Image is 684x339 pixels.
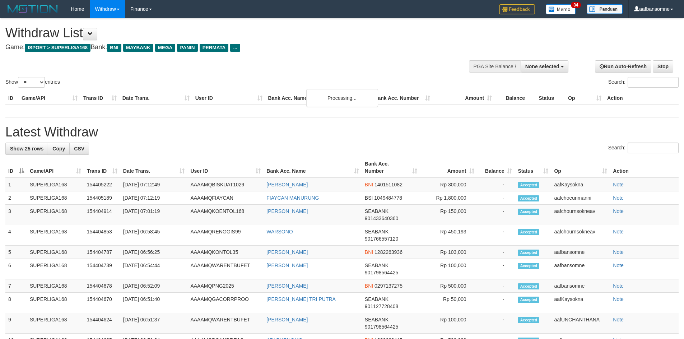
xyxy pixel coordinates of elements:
[27,205,84,225] td: SUPERLIGA168
[5,191,27,205] td: 2
[420,313,477,334] td: Rp 100,000
[518,283,539,289] span: Accepted
[518,263,539,269] span: Accepted
[84,205,120,225] td: 154404914
[571,2,581,8] span: 34
[120,178,188,191] td: [DATE] 07:12:49
[27,293,84,313] td: SUPERLIGA168
[518,317,539,323] span: Accepted
[613,208,624,214] a: Note
[433,92,495,105] th: Amount
[515,157,551,178] th: Status: activate to sort column ascending
[420,178,477,191] td: Rp 300,000
[613,229,624,234] a: Note
[551,293,610,313] td: aafKaysokna
[5,157,27,178] th: ID: activate to sort column descending
[365,303,398,309] span: Copy 901127728408 to clipboard
[551,313,610,334] td: aafUNCHANTHANA
[187,178,264,191] td: AAAAMQBISKUAT1029
[551,259,610,279] td: aafbansomne
[5,4,60,14] img: MOTION_logo.png
[551,279,610,293] td: aafbansomne
[19,92,80,105] th: Game/API
[595,60,651,73] a: Run Auto-Refresh
[266,296,336,302] a: [PERSON_NAME] TRI PUTRA
[266,317,308,322] a: [PERSON_NAME]
[518,195,539,201] span: Accepted
[477,313,515,334] td: -
[420,246,477,259] td: Rp 103,000
[365,283,373,289] span: BNI
[495,92,536,105] th: Balance
[546,4,576,14] img: Button%20Memo.svg
[551,225,610,246] td: aafchournsokneav
[365,249,373,255] span: BNI
[69,143,89,155] a: CSV
[84,313,120,334] td: 154404624
[365,317,388,322] span: SEABANK
[84,225,120,246] td: 154404853
[420,191,477,205] td: Rp 1,800,000
[120,293,188,313] td: [DATE] 06:51:40
[187,157,264,178] th: User ID: activate to sort column ascending
[653,60,673,73] a: Stop
[84,191,120,205] td: 154405189
[27,313,84,334] td: SUPERLIGA168
[613,195,624,201] a: Note
[74,146,84,152] span: CSV
[187,246,264,259] td: AAAAMQKONTOL35
[266,249,308,255] a: [PERSON_NAME]
[18,77,45,88] select: Showentries
[266,208,308,214] a: [PERSON_NAME]
[120,157,188,178] th: Date Trans.: activate to sort column ascending
[177,44,197,52] span: PANIN
[551,191,610,205] td: aafchoeunmanni
[477,205,515,225] td: -
[266,229,293,234] a: WARSONO
[610,157,679,178] th: Action
[613,283,624,289] a: Note
[5,92,19,105] th: ID
[48,143,70,155] a: Copy
[80,92,120,105] th: Trans ID
[27,259,84,279] td: SUPERLIGA168
[27,279,84,293] td: SUPERLIGA168
[365,236,398,242] span: Copy 901766557120 to clipboard
[477,191,515,205] td: -
[266,263,308,268] a: [PERSON_NAME]
[120,279,188,293] td: [DATE] 06:52:09
[266,283,308,289] a: [PERSON_NAME]
[365,208,388,214] span: SEABANK
[5,44,449,51] h4: Game: Bank:
[477,279,515,293] td: -
[477,178,515,191] td: -
[123,44,153,52] span: MAYBANK
[27,157,84,178] th: Game/API: activate to sort column ascending
[365,263,388,268] span: SEABANK
[5,259,27,279] td: 6
[187,259,264,279] td: AAAAMQWARENTBUFET
[52,146,65,152] span: Copy
[5,313,27,334] td: 9
[565,92,604,105] th: Op
[306,89,378,107] div: Processing...
[187,279,264,293] td: AAAAMQPNG2025
[5,125,679,139] h1: Latest Withdraw
[469,60,521,73] div: PGA Site Balance /
[477,293,515,313] td: -
[477,225,515,246] td: -
[5,205,27,225] td: 3
[265,92,372,105] th: Bank Acc. Name
[499,4,535,14] img: Feedback.jpg
[613,182,624,187] a: Note
[551,157,610,178] th: Op: activate to sort column ascending
[551,246,610,259] td: aafbansomne
[120,205,188,225] td: [DATE] 07:01:19
[27,178,84,191] td: SUPERLIGA168
[551,178,610,191] td: aafKaysokna
[365,296,388,302] span: SEABANK
[604,92,679,105] th: Action
[518,297,539,303] span: Accepted
[365,195,373,201] span: BSI
[10,146,43,152] span: Show 25 rows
